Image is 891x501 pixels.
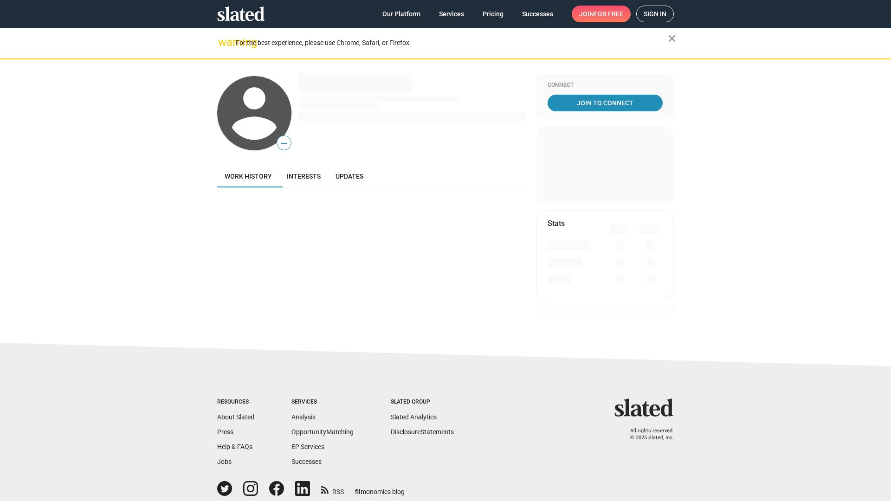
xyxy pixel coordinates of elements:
span: Updates [336,173,363,180]
a: Press [217,428,233,436]
a: Jobs [217,458,232,465]
span: Work history [225,173,272,180]
a: Successes [291,458,322,465]
span: — [277,137,291,149]
div: Slated Group [391,398,454,406]
a: Updates [328,165,371,187]
span: for free [594,6,623,22]
a: Services [432,6,471,22]
div: Resources [217,398,254,406]
a: Work history [217,165,279,187]
span: Successes [522,6,553,22]
span: Join [579,6,623,22]
div: For the best experience, please use Chrome, Safari, or Firefox. [236,37,668,49]
a: Joinfor free [572,6,631,22]
a: Join To Connect [548,95,663,111]
a: EP Services [291,443,324,450]
a: OpportunityMatching [291,428,354,436]
span: Join To Connect [549,95,661,111]
a: DisclosureStatements [391,428,454,436]
span: Pricing [483,6,504,22]
mat-icon: warning [218,37,229,48]
a: Slated Analytics [391,413,437,421]
span: Interests [287,173,321,180]
span: film [355,488,366,495]
a: RSS [321,482,344,496]
a: About Slated [217,413,254,421]
mat-icon: close [666,33,678,44]
a: Interests [279,165,328,187]
div: Connect [548,82,663,89]
div: Services [291,398,354,406]
a: Analysis [291,413,316,421]
a: Help & FAQs [217,443,252,450]
span: Our Platform [382,6,420,22]
a: filmonomics blog [355,480,405,496]
span: Services [439,6,464,22]
a: Pricing [475,6,511,22]
mat-card-title: Stats [548,218,565,228]
a: Successes [515,6,561,22]
p: All rights reserved. © 2025 Slated, Inc. [620,428,674,441]
a: Sign in [636,6,674,22]
a: Our Platform [375,6,428,22]
span: Sign in [644,6,666,22]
